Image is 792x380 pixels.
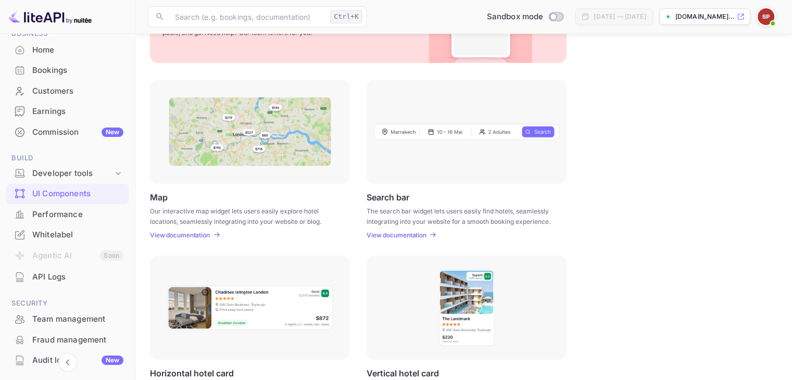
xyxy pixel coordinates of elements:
a: View documentation [150,231,213,239]
div: Performance [32,209,123,221]
div: Whitelabel [32,229,123,241]
a: Home [6,40,129,59]
a: Whitelabel [6,225,129,244]
p: View documentation [150,231,210,239]
p: View documentation [367,231,426,239]
a: Performance [6,205,129,224]
a: Audit logsNew [6,350,129,370]
div: Switch to Production mode [483,11,568,23]
div: Fraud management [6,330,129,350]
div: Audit logs [32,354,123,366]
p: Search bar [367,192,409,202]
span: Business [6,28,129,40]
div: Earnings [32,106,123,118]
div: CommissionNew [6,122,129,143]
a: API Logs [6,267,129,286]
div: Earnings [6,102,129,122]
a: Bookings [6,60,129,80]
a: Customers [6,81,129,100]
div: Home [32,44,123,56]
div: Home [6,40,129,60]
div: New [102,356,123,365]
div: Fraud management [32,334,123,346]
button: Collapse navigation [58,353,77,372]
div: Performance [6,205,129,225]
span: Sandbox mode [487,11,544,23]
p: [DOMAIN_NAME]... [675,12,735,21]
p: Map [150,192,168,202]
p: The search bar widget lets users easily find hotels, seamlessly integrating into your website for... [367,206,554,225]
img: Horizontal hotel card Frame [166,285,334,331]
a: View documentation [367,231,430,239]
div: Bookings [32,65,123,77]
p: Our interactive map widget lets users easily explore hotel locations, seamlessly integrating into... [150,206,337,225]
span: Security [6,298,129,309]
img: Search Frame [374,123,559,140]
div: Commission [32,126,123,138]
div: Developer tools [6,164,129,183]
img: Map Frame [169,97,331,166]
img: Vertical hotel card Frame [438,269,495,347]
div: API Logs [32,271,123,283]
p: Vertical hotel card [367,368,439,378]
a: Team management [6,309,129,328]
div: Bookings [6,60,129,81]
div: API Logs [6,267,129,287]
a: Fraud management [6,330,129,349]
span: Build [6,153,129,164]
div: Team management [6,309,129,330]
p: Horizontal hotel card [150,368,234,378]
div: [DATE] — [DATE] [594,12,646,21]
div: Customers [32,85,123,97]
img: Sandun Perera [758,8,774,25]
a: CommissionNew [6,122,129,142]
div: UI Components [6,184,129,204]
img: LiteAPI logo [8,8,92,25]
a: UI Components [6,184,129,203]
div: Customers [6,81,129,102]
div: New [102,128,123,137]
div: Team management [32,313,123,325]
div: Audit logsNew [6,350,129,371]
div: Ctrl+K [330,10,362,23]
div: Whitelabel [6,225,129,245]
a: Earnings [6,102,129,121]
input: Search (e.g. bookings, documentation) [169,6,326,27]
div: Developer tools [32,168,113,180]
div: UI Components [32,188,123,200]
